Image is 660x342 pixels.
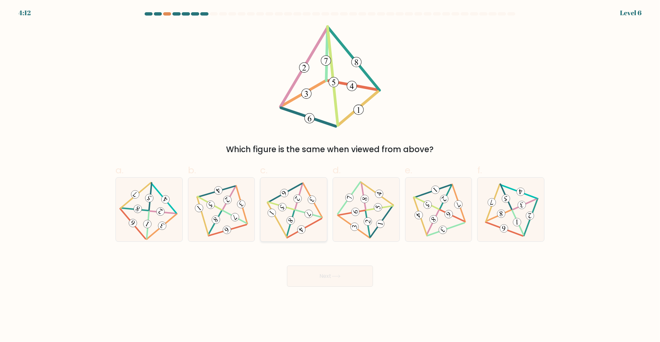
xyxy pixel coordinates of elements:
[333,164,341,177] span: d.
[405,164,412,177] span: e.
[19,8,31,18] div: 4:12
[119,144,541,155] div: Which figure is the same when viewed from above?
[188,164,196,177] span: b.
[287,266,373,287] button: Next
[116,164,123,177] span: a.
[477,164,482,177] span: f.
[260,164,267,177] span: c.
[620,8,641,18] div: Level 6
